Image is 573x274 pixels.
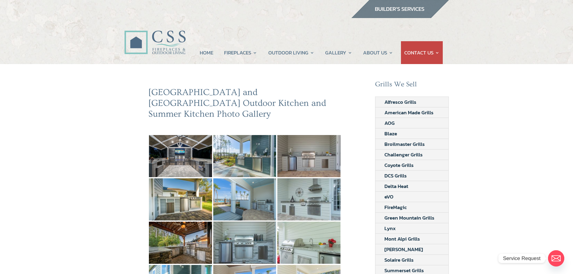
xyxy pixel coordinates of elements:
a: AOG [375,118,404,128]
a: Delta Heat [375,181,417,191]
a: Broilmaster Grills [375,139,434,149]
h2: Grills We Sell [375,80,449,92]
a: FIREPLACES [224,41,257,64]
a: builder services construction supply [351,12,449,20]
a: Email [548,250,564,266]
a: CONTACT US [404,41,439,64]
a: GALLERY [325,41,352,64]
img: 30 [149,135,212,177]
a: Alfresco Grills [375,97,425,107]
a: [PERSON_NAME] [375,244,432,254]
img: CSS Fireplaces & Outdoor Living (Formerly Construction Solutions & Supply)- Jacksonville Ormond B... [124,14,186,57]
img: 7 [213,222,276,264]
img: 8 [277,222,340,264]
img: 5 [277,178,340,220]
a: DCS Grills [375,171,416,181]
a: American Made Grills [375,107,442,118]
a: Lynx [375,223,405,233]
h2: [GEOGRAPHIC_DATA] and [GEOGRAPHIC_DATA] Outdoor Kitchen and Summer Kitchen Photo Gallery [148,87,341,122]
img: 6 [149,222,212,264]
a: Blaze [375,128,406,139]
img: 2 [277,135,340,177]
a: Challenger Grills [375,149,432,160]
a: Mont Alpi Grills [375,234,429,244]
a: Coyote Grills [375,160,423,170]
a: FireMagic [375,202,416,212]
img: 4 [213,178,276,220]
a: ABOUT US [363,41,393,64]
a: Green Mountain Grills [375,213,443,223]
a: Solaire Grills [375,255,423,265]
a: OUTDOOR LIVING [268,41,314,64]
a: eVO [375,192,402,202]
img: 1 [213,135,276,177]
img: 3 [149,178,212,220]
a: HOME [200,41,213,64]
